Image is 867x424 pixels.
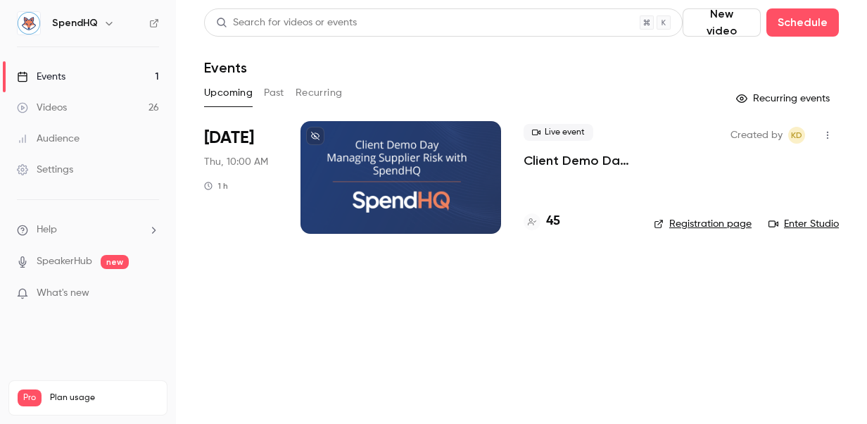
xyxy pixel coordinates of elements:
div: Search for videos or events [216,15,357,30]
span: What's new [37,286,89,301]
button: Recurring events [730,87,839,110]
span: Thu, 10:00 AM [204,155,268,169]
span: Created by [730,127,783,144]
span: Pro [18,389,42,406]
button: Recurring [296,82,343,104]
button: Past [264,82,284,104]
div: 1 h [204,180,228,192]
button: New video [683,8,761,37]
a: Client Demo Day: Managing Supplier Risk with SpendHQ [524,152,631,169]
button: Upcoming [204,82,253,104]
span: Live event [524,124,593,141]
div: Audience [17,132,80,146]
iframe: Noticeable Trigger [142,287,159,300]
h6: SpendHQ [52,16,98,30]
span: Plan usage [50,392,158,404]
span: Kelly Divine [788,127,805,144]
a: Registration page [654,217,752,231]
span: [DATE] [204,127,254,149]
img: SpendHQ [18,12,40,35]
div: Videos [17,101,67,115]
a: 45 [524,212,560,231]
span: new [101,255,129,269]
h1: Events [204,59,247,76]
a: Enter Studio [768,217,839,231]
a: SpeakerHub [37,254,92,269]
div: Events [17,70,65,84]
div: Settings [17,163,73,177]
span: KD [791,127,802,144]
button: Schedule [766,8,839,37]
span: Help [37,223,57,237]
h4: 45 [546,212,560,231]
div: Aug 28 Thu, 10:00 AM (America/New York) [204,121,278,234]
li: help-dropdown-opener [17,223,159,237]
